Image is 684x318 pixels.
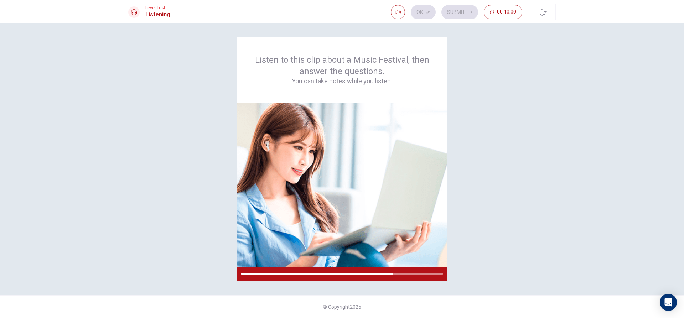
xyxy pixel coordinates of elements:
[497,9,516,15] span: 00:10:00
[145,10,170,19] h1: Listening
[145,5,170,10] span: Level Test
[323,304,361,310] span: © Copyright 2025
[254,54,430,85] div: Listen to this clip about a Music Festival, then answer the questions.
[254,77,430,85] h4: You can take notes while you listen.
[660,294,677,311] div: Open Intercom Messenger
[484,5,522,19] button: 00:10:00
[237,103,447,267] img: passage image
